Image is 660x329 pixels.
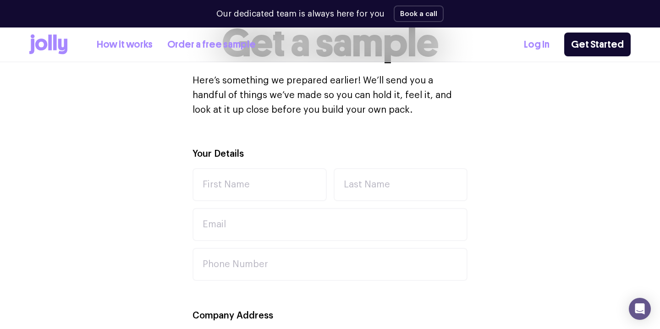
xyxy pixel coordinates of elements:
[222,24,439,62] h1: Get a sample
[564,33,631,56] a: Get Started
[192,148,244,161] label: Your Details
[192,73,467,117] p: Here’s something we prepared earlier! We’ll send you a handful of things we’ve made so you can ho...
[629,298,651,320] div: Open Intercom Messenger
[192,309,273,323] label: Company Address
[216,8,385,20] p: Our dedicated team is always here for you
[97,37,153,52] a: How it works
[524,37,550,52] a: Log In
[167,37,256,52] a: Order a free sample
[394,5,444,22] button: Book a call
